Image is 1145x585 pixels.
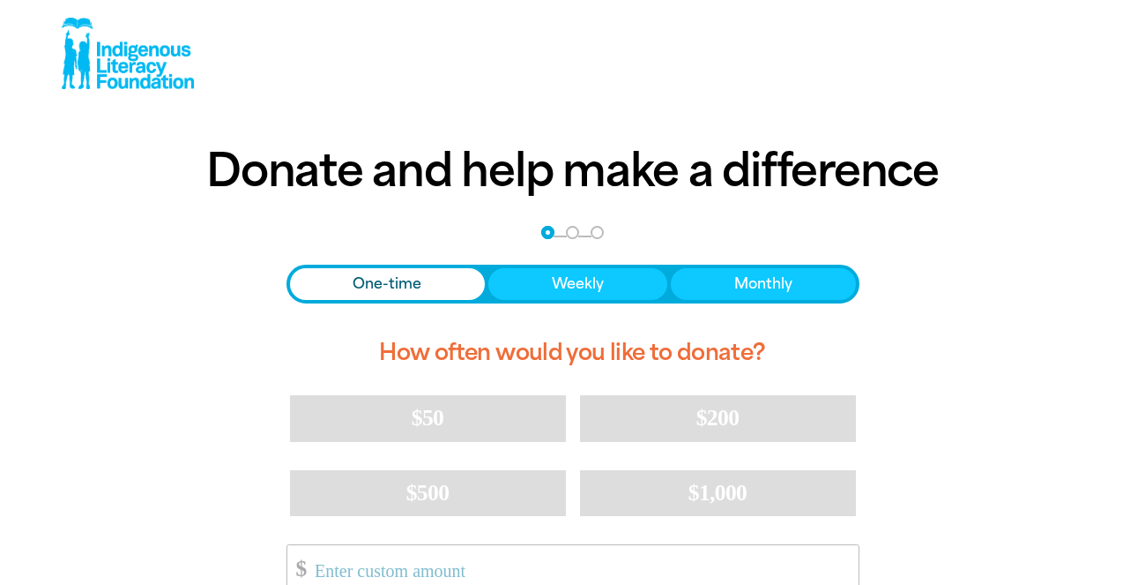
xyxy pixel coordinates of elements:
[290,268,486,300] button: One-time
[552,274,604,295] span: Weekly
[541,226,554,239] button: Navigate to step 1 of 3 to enter your donation amount
[290,395,566,441] button: $50
[566,226,579,239] button: Navigate to step 2 of 3 to enter your details
[734,274,792,295] span: Monthly
[412,405,443,431] span: $50
[206,144,939,198] span: Donate and help make a difference
[353,274,421,295] span: One-time
[688,480,747,506] span: $1,000
[580,395,856,441] button: $200
[671,268,856,300] button: Monthly
[286,265,859,304] div: Donation frequency
[488,268,667,300] button: Weekly
[286,325,859,381] h2: How often would you like to donate?
[406,480,450,506] span: $500
[290,470,566,516] button: $500
[696,405,740,431] span: $200
[591,226,604,239] button: Navigate to step 3 of 3 to enter your payment details
[580,470,856,516] button: $1,000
